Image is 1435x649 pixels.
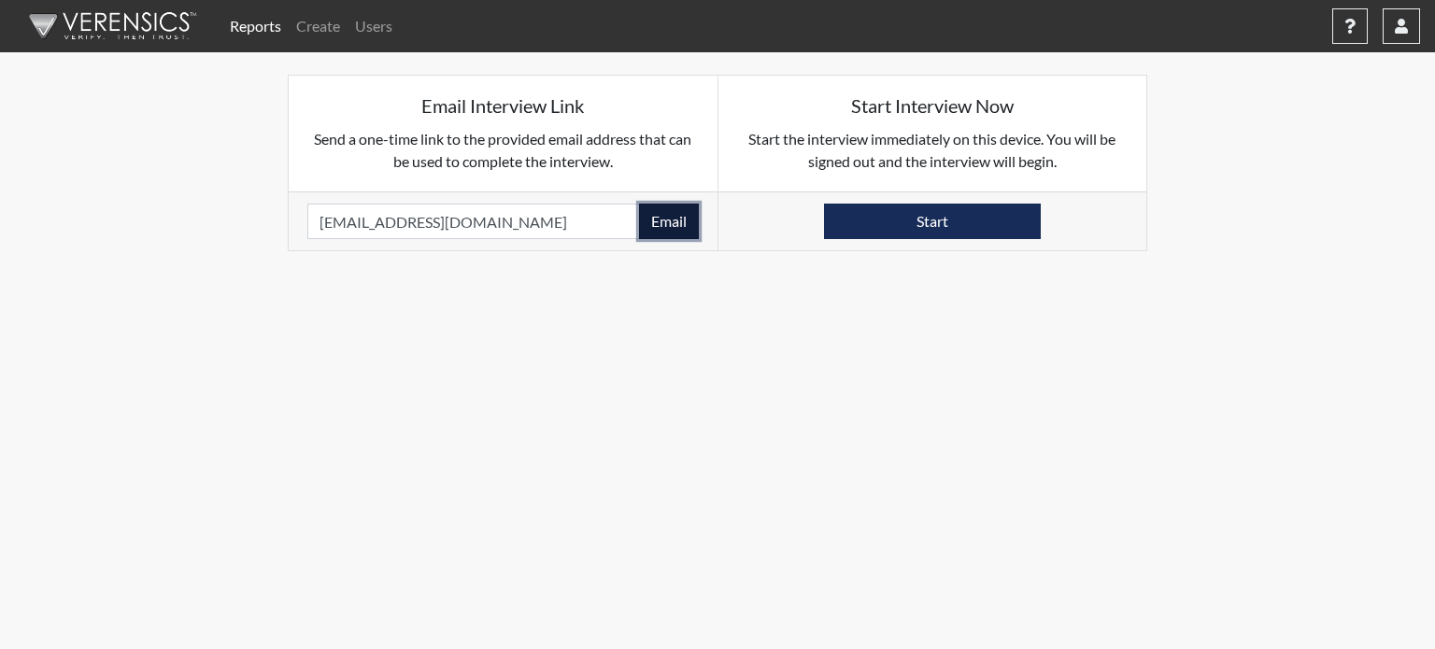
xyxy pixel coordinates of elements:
p: Send a one-time link to the provided email address that can be used to complete the interview. [307,128,699,173]
a: Reports [222,7,289,45]
button: Start [824,204,1041,239]
h5: Start Interview Now [737,94,1129,117]
a: Create [289,7,348,45]
button: Email [639,204,699,239]
h5: Email Interview Link [307,94,699,117]
input: Email Address [307,204,640,239]
p: Start the interview immediately on this device. You will be signed out and the interview will begin. [737,128,1129,173]
a: Users [348,7,400,45]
